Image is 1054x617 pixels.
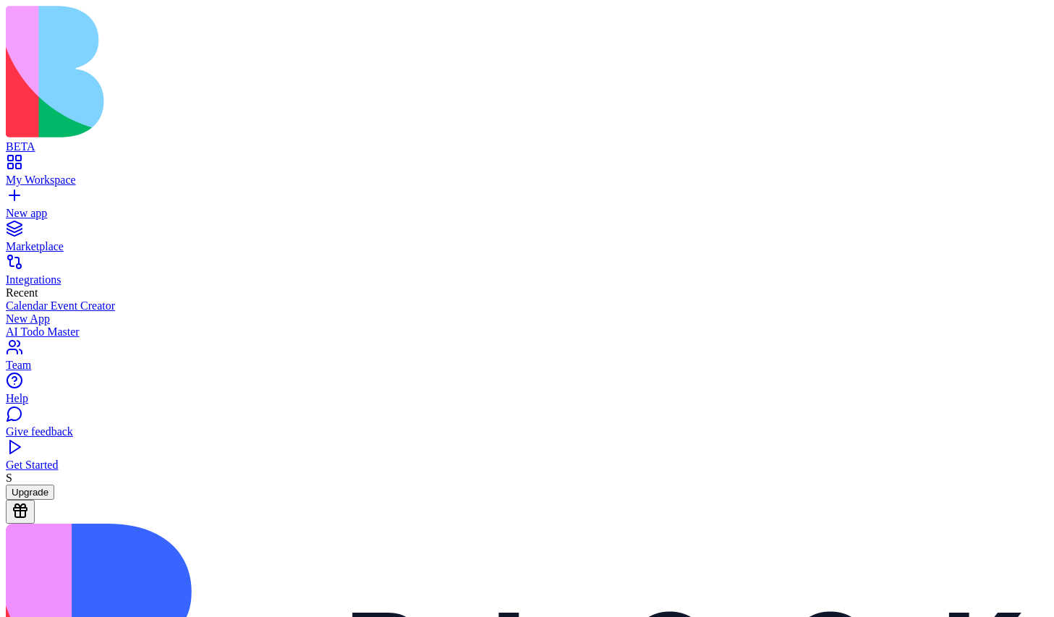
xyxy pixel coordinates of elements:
button: Upgrade [6,485,54,500]
div: Integrations [6,273,1048,286]
a: New App [6,312,1048,325]
a: Team [6,346,1048,372]
a: Upgrade [6,485,54,498]
a: BETA [6,127,1048,153]
div: Marketplace [6,240,1048,253]
span: Recent [6,286,38,299]
a: Marketplace [6,227,1048,253]
div: Get Started [6,459,1048,472]
a: New app [6,194,1048,220]
div: Give feedback [6,425,1048,438]
a: My Workspace [6,161,1048,187]
a: Integrations [6,260,1048,286]
div: New app [6,207,1048,220]
a: Get Started [6,446,1048,472]
a: Help [6,379,1048,405]
a: Give feedback [6,412,1048,438]
img: logo [6,6,587,137]
div: My Workspace [6,174,1048,187]
a: Calendar Event Creator [6,299,1048,312]
div: Team [6,359,1048,372]
div: BETA [6,140,1048,153]
span: S [6,472,12,484]
a: AI Todo Master [6,325,1048,339]
div: Help [6,392,1048,405]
